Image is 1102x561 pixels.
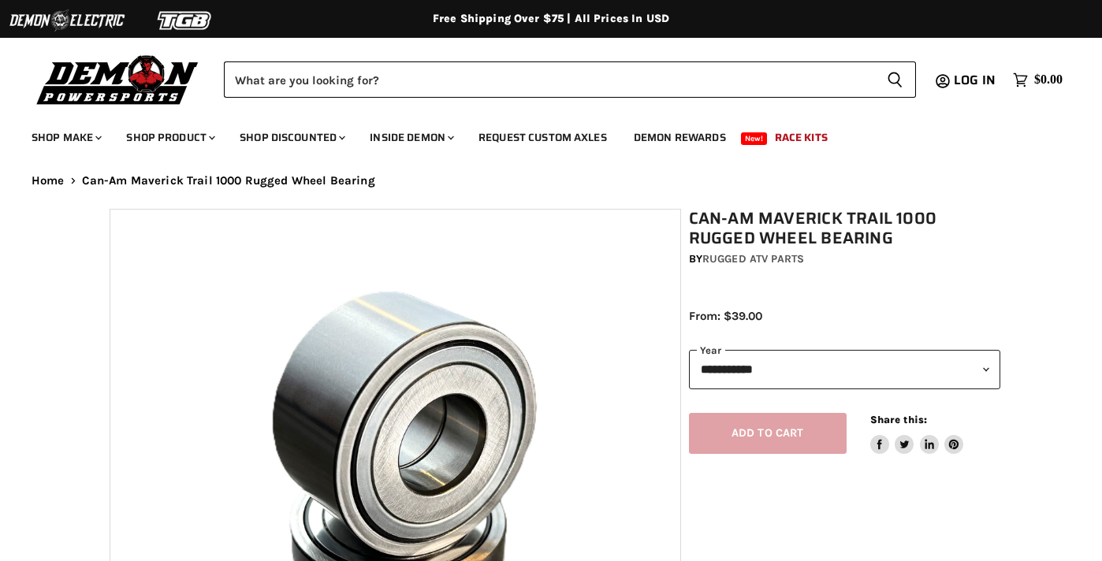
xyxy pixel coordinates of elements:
[224,61,916,98] form: Product
[954,70,996,90] span: Log in
[8,6,126,35] img: Demon Electric Logo 2
[689,350,1000,388] select: year
[228,121,355,154] a: Shop Discounted
[114,121,225,154] a: Shop Product
[1034,72,1063,87] span: $0.00
[1005,69,1070,91] a: $0.00
[467,121,619,154] a: Request Custom Axles
[947,73,1005,87] a: Log in
[702,252,804,266] a: Rugged ATV Parts
[20,115,1059,154] ul: Main menu
[763,121,840,154] a: Race Kits
[689,251,1000,268] div: by
[82,174,375,188] span: Can-Am Maverick Trail 1000 Rugged Wheel Bearing
[32,174,65,188] a: Home
[874,61,916,98] button: Search
[126,6,244,35] img: TGB Logo 2
[358,121,464,154] a: Inside Demon
[689,209,1000,248] h1: Can-Am Maverick Trail 1000 Rugged Wheel Bearing
[870,414,927,425] span: Share this:
[32,51,204,107] img: Demon Powersports
[20,121,111,154] a: Shop Make
[689,309,762,323] span: From: $39.00
[224,61,874,98] input: Search
[622,121,738,154] a: Demon Rewards
[741,132,768,145] span: New!
[870,413,964,455] aside: Share this:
